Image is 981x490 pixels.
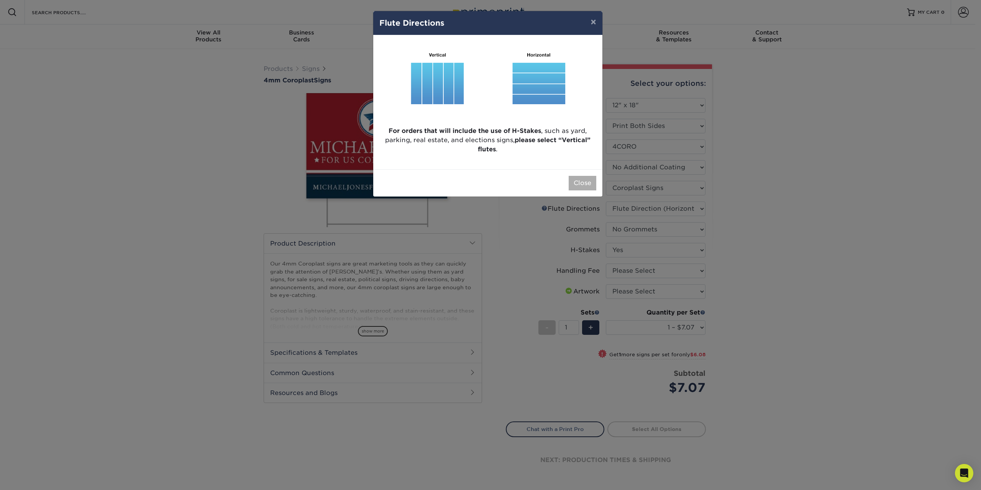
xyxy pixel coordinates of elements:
[373,126,602,163] p: , such as yard, parking, real estate, and elections signs, .
[389,127,541,134] strong: For orders that will include the use of H-Stakes
[379,41,596,120] img: Flute Direction
[955,464,973,482] div: Open Intercom Messenger
[478,136,591,153] strong: please select “Vertical” flutes
[584,11,602,33] button: ×
[379,17,596,29] h4: Flute Directions
[569,176,596,190] button: Close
